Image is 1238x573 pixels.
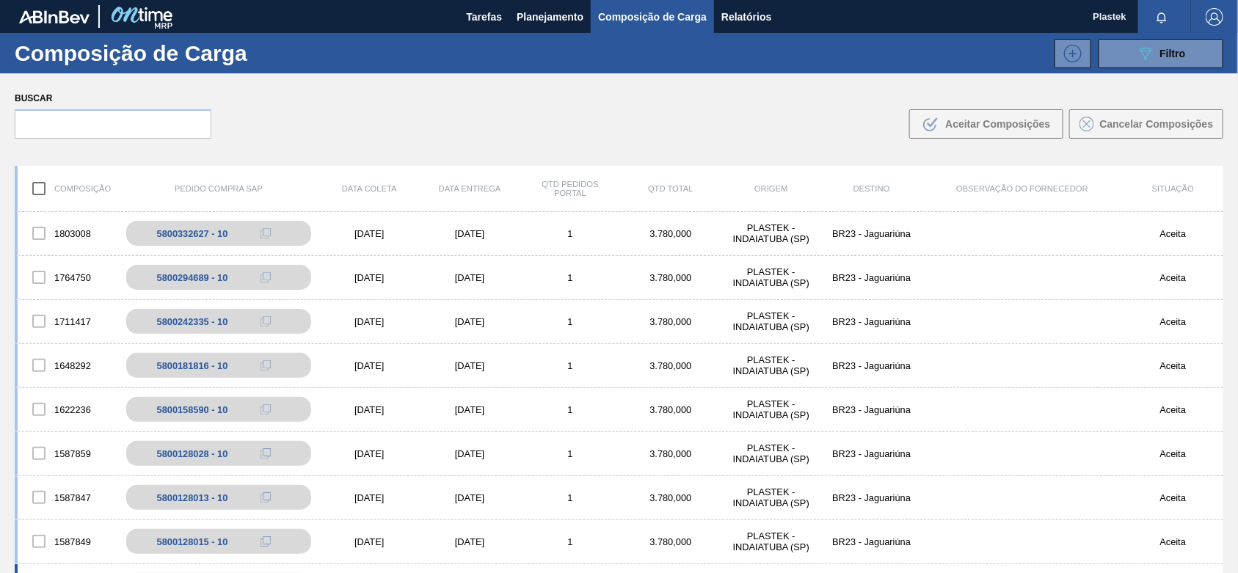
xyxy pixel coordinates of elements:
[420,272,520,283] div: [DATE]
[1123,492,1223,503] div: Aceita
[157,360,228,371] div: 5800181816 - 10
[821,228,922,239] div: BR23 - Jaguariúna
[1123,228,1223,239] div: Aceita
[15,88,211,109] label: Buscar
[18,173,118,204] div: Composição
[621,404,721,415] div: 3.780,000
[319,492,420,503] div: [DATE]
[18,262,118,293] div: 1764750
[520,272,621,283] div: 1
[721,222,821,244] div: PLASTEK - INDAIATUBA (SP)
[420,228,520,239] div: [DATE]
[821,184,922,193] div: Destino
[721,530,821,552] div: PLASTEK - INDAIATUBA (SP)
[1123,272,1223,283] div: Aceita
[251,445,280,462] div: Copiar
[721,354,821,376] div: PLASTEK - INDAIATUBA (SP)
[721,442,821,464] div: PLASTEK - INDAIATUBA (SP)
[319,228,420,239] div: [DATE]
[251,225,280,242] div: Copiar
[157,316,228,327] div: 5800242335 - 10
[466,8,502,26] span: Tarefas
[621,316,721,327] div: 3.780,000
[1047,39,1091,68] div: Nova Composição
[922,184,1123,193] div: Observação do Fornecedor
[821,404,922,415] div: BR23 - Jaguariúna
[251,401,280,418] div: Copiar
[821,492,922,503] div: BR23 - Jaguariúna
[1069,109,1223,139] button: Cancelar Composições
[157,228,228,239] div: 5800332627 - 10
[1138,7,1185,27] button: Notificações
[18,306,118,337] div: 1711417
[251,269,280,286] div: Copiar
[319,316,420,327] div: [DATE]
[721,184,821,193] div: Origem
[821,360,922,371] div: BR23 - Jaguariúna
[598,8,707,26] span: Composição de Carga
[251,357,280,374] div: Copiar
[319,184,420,193] div: Data coleta
[420,448,520,459] div: [DATE]
[319,360,420,371] div: [DATE]
[821,316,922,327] div: BR23 - Jaguariúna
[520,360,621,371] div: 1
[621,184,721,193] div: Qtd Total
[1100,118,1214,130] span: Cancelar Composições
[821,272,922,283] div: BR23 - Jaguariúna
[18,394,118,425] div: 1622236
[420,360,520,371] div: [DATE]
[909,109,1063,139] button: Aceitar Composições
[517,8,583,26] span: Planejamento
[319,404,420,415] div: [DATE]
[520,180,621,197] div: Qtd Pedidos Portal
[157,404,228,415] div: 5800158590 - 10
[1123,360,1223,371] div: Aceita
[319,448,420,459] div: [DATE]
[1099,39,1223,68] button: Filtro
[1206,8,1223,26] img: Logout
[1123,404,1223,415] div: Aceita
[721,398,821,420] div: PLASTEK - INDAIATUBA (SP)
[251,313,280,330] div: Copiar
[18,218,118,249] div: 1803008
[251,489,280,506] div: Copiar
[319,536,420,547] div: [DATE]
[251,533,280,550] div: Copiar
[721,266,821,288] div: PLASTEK - INDAIATUBA (SP)
[118,184,319,193] div: Pedido Compra SAP
[157,536,228,547] div: 5800128015 - 10
[1123,536,1223,547] div: Aceita
[520,492,621,503] div: 1
[319,272,420,283] div: [DATE]
[1123,316,1223,327] div: Aceita
[621,272,721,283] div: 3.780,000
[1160,48,1186,59] span: Filtro
[18,438,118,469] div: 1587859
[1123,184,1223,193] div: Situação
[18,350,118,381] div: 1648292
[721,8,771,26] span: Relatórios
[15,45,251,62] h1: Composição de Carga
[821,448,922,459] div: BR23 - Jaguariúna
[18,526,118,557] div: 1587849
[520,316,621,327] div: 1
[420,316,520,327] div: [DATE]
[520,448,621,459] div: 1
[945,118,1050,130] span: Aceitar Composições
[18,482,118,513] div: 1587847
[721,486,821,508] div: PLASTEK - INDAIATUBA (SP)
[520,228,621,239] div: 1
[157,272,228,283] div: 5800294689 - 10
[621,228,721,239] div: 3.780,000
[621,536,721,547] div: 3.780,000
[621,448,721,459] div: 3.780,000
[1123,448,1223,459] div: Aceita
[157,448,228,459] div: 5800128028 - 10
[420,492,520,503] div: [DATE]
[157,492,228,503] div: 5800128013 - 10
[420,404,520,415] div: [DATE]
[420,536,520,547] div: [DATE]
[420,184,520,193] div: Data entrega
[19,10,90,23] img: TNhmsLtSVTkK8tSr43FrP2fwEKptu5GPRR3wAAAABJRU5ErkJggg==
